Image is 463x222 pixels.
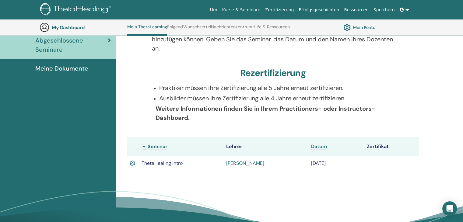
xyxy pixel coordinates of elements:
[183,24,211,34] a: Wunschzettel
[226,160,264,166] a: [PERSON_NAME]
[308,156,364,170] td: [DATE]
[127,24,167,36] a: Mein ThetaLearning
[142,160,183,166] span: ThetaHealing Intro
[40,3,113,17] img: logo.png
[342,4,371,16] a: Ressourcen
[130,159,135,167] img: Active Certificate
[371,4,397,16] a: Speichern
[252,24,290,34] a: Hilfe & Ressourcen
[442,201,457,216] div: Open Intercom Messenger
[263,4,296,16] a: Zertifizierung
[343,22,375,33] a: Mein Konto
[208,4,220,16] a: Um
[159,94,394,103] p: Ausbilder müssen ihre Zertifizierung alle 4 Jahre erneut zertifizieren.
[220,4,263,16] a: Kurse & Seminare
[223,137,308,156] th: Lehrer
[343,22,351,33] img: cog.svg
[363,137,419,156] th: Zertifikat
[40,23,49,32] img: generic-user-icon.jpg
[35,64,88,73] span: Meine Dokumente
[211,24,252,34] a: Nachrichtenzentrum
[159,83,394,92] p: Praktiker müssen ihre Zertifizierung alle 5 Jahre erneut zertifizieren.
[311,143,327,150] a: Datum
[167,24,183,34] a: Folgend
[35,36,108,54] span: Abgeschlossene Seminare
[296,4,342,16] a: Erfolgsgeschichten
[240,68,306,78] h3: Rezertifizierung
[52,25,113,30] h3: My Dashboard
[156,105,375,122] b: Weitere Informationen finden Sie in Ihrem Practitioners- oder Instructors-Dashboard.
